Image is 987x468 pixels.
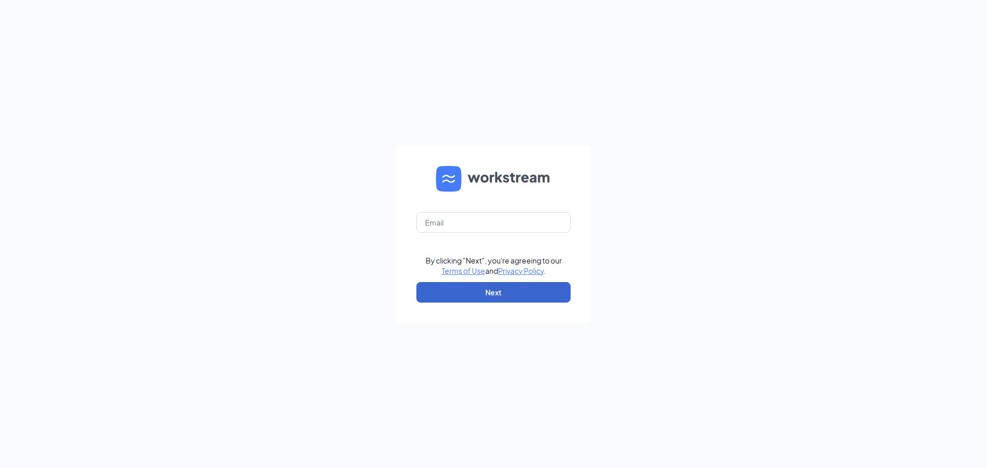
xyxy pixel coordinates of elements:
[416,282,571,303] button: Next
[498,266,544,275] a: Privacy Policy
[442,266,485,275] a: Terms of Use
[426,255,562,276] div: By clicking "Next", you're agreeing to our and .
[416,212,571,233] input: Email
[436,166,551,192] img: WS logo and Workstream text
